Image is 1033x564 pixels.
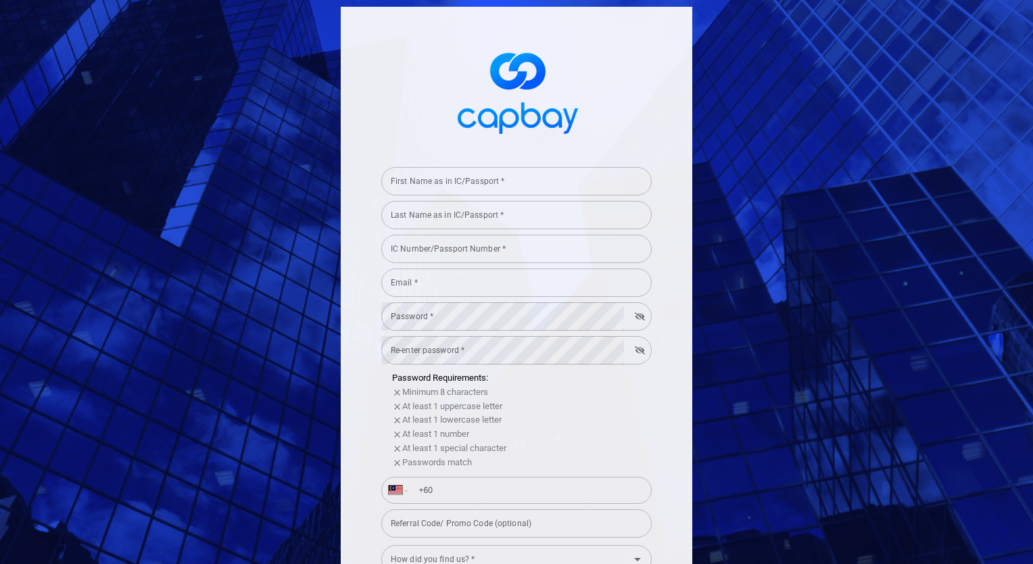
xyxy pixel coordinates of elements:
[410,479,644,501] input: Enter phone number *
[402,415,502,425] span: At least 1 lowercase letter
[402,457,472,467] span: Passwords match
[402,387,488,397] span: Minimum 8 characters
[392,373,488,383] span: Password Requirements:
[402,401,502,411] span: At least 1 uppercase letter
[402,429,469,439] span: At least 1 number
[449,41,584,141] img: logo
[402,443,506,453] span: At least 1 special character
